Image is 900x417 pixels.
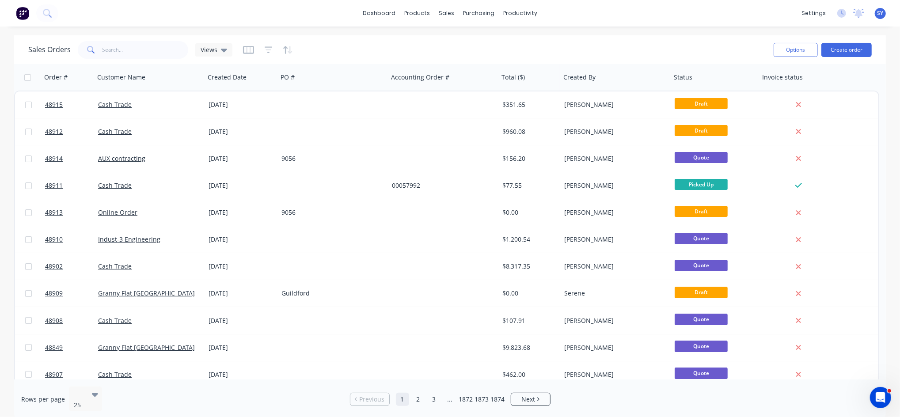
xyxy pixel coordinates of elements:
[98,262,132,270] a: Cash Trade
[209,181,274,190] div: [DATE]
[209,235,274,244] div: [DATE]
[675,341,728,352] span: Quote
[502,343,554,352] div: $9,823.68
[564,154,662,163] div: [PERSON_NAME]
[564,316,662,325] div: [PERSON_NAME]
[564,100,662,109] div: [PERSON_NAME]
[45,262,63,271] span: 48902
[45,208,63,217] span: 48913
[428,393,441,406] a: Page 3
[564,262,662,271] div: [PERSON_NAME]
[521,395,535,404] span: Next
[491,393,505,406] a: Page 1874
[45,316,63,325] span: 48908
[74,401,84,409] div: 25
[675,287,728,298] span: Draft
[675,152,728,163] span: Quote
[209,289,274,298] div: [DATE]
[209,127,274,136] div: [DATE]
[391,73,449,82] div: Accounting Order #
[564,208,662,217] div: [PERSON_NAME]
[45,280,98,307] a: 48909
[45,199,98,226] a: 48913
[98,208,137,216] a: Online Order
[821,43,872,57] button: Create order
[44,73,68,82] div: Order #
[281,154,380,163] div: 9056
[675,368,728,379] span: Quote
[675,98,728,109] span: Draft
[346,393,554,406] ul: Pagination
[209,100,274,109] div: [DATE]
[501,73,525,82] div: Total ($)
[564,289,662,298] div: Serene
[98,127,132,136] a: Cash Trade
[45,370,63,379] span: 48907
[564,127,662,136] div: [PERSON_NAME]
[98,316,132,325] a: Cash Trade
[201,45,217,54] span: Views
[675,314,728,325] span: Quote
[459,393,473,406] a: Page 1872
[502,316,554,325] div: $107.91
[502,235,554,244] div: $1,200.54
[209,343,274,352] div: [DATE]
[45,145,98,172] a: 48914
[870,387,891,408] iframe: Intercom live chat
[502,262,554,271] div: $8,317.35
[675,125,728,136] span: Draft
[45,154,63,163] span: 48914
[434,7,459,20] div: sales
[350,395,389,404] a: Previous page
[209,262,274,271] div: [DATE]
[98,235,160,243] a: Indust-3 Engineering
[412,393,425,406] a: Page 2
[358,7,400,20] a: dashboard
[45,100,63,109] span: 48915
[400,7,434,20] div: products
[774,43,818,57] button: Options
[98,370,132,379] a: Cash Trade
[28,45,71,54] h1: Sales Orders
[762,73,803,82] div: Invoice status
[209,370,274,379] div: [DATE]
[675,179,728,190] span: Picked Up
[674,73,692,82] div: Status
[511,395,550,404] a: Next page
[45,118,98,145] a: 48912
[392,181,490,190] div: 00057992
[475,393,489,406] a: Page 1873
[103,41,189,59] input: Search...
[98,154,145,163] a: AUX contracting
[877,9,884,17] span: SY
[45,235,63,244] span: 48910
[502,208,554,217] div: $0.00
[359,395,384,404] span: Previous
[444,393,457,406] a: Jump forward
[499,7,542,20] div: productivity
[797,7,830,20] div: settings
[45,253,98,280] a: 48902
[502,181,554,190] div: $77.55
[675,206,728,217] span: Draft
[98,181,132,190] a: Cash Trade
[45,226,98,253] a: 48910
[98,100,132,109] a: Cash Trade
[563,73,596,82] div: Created By
[45,181,63,190] span: 48911
[564,181,662,190] div: [PERSON_NAME]
[281,289,380,298] div: Guildford
[45,307,98,334] a: 48908
[502,100,554,109] div: $351.65
[45,127,63,136] span: 48912
[21,395,65,404] span: Rows per page
[502,289,554,298] div: $0.00
[675,260,728,271] span: Quote
[98,343,195,352] a: Granny Flat [GEOGRAPHIC_DATA]
[281,208,380,217] div: 9056
[502,370,554,379] div: $462.00
[16,7,29,20] img: Factory
[209,316,274,325] div: [DATE]
[396,393,409,406] a: Page 1 is your current page
[564,370,662,379] div: [PERSON_NAME]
